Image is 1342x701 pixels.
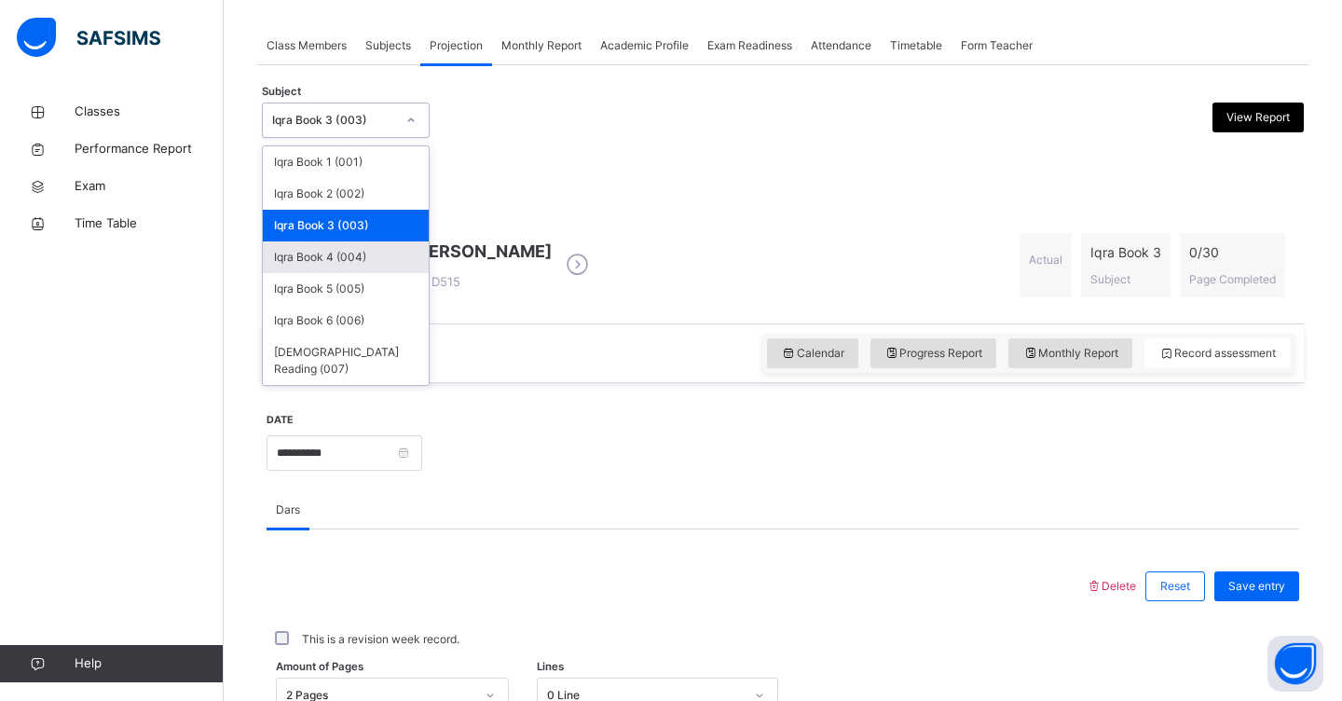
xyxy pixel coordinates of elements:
span: Page Completed [1189,272,1276,286]
img: safsims [17,18,160,57]
span: Monthly Report [1022,345,1118,362]
span: Subjects [365,37,411,54]
span: Reset [1160,578,1190,595]
span: Monthly Report [501,37,582,54]
div: Iqra Book 1 (001) [263,146,429,178]
span: Time Table [75,214,224,233]
span: Calendar [781,345,844,362]
span: Amount of Pages [276,659,363,675]
div: Iqra Book 3 (003) [263,210,429,241]
span: View Report [1226,109,1290,126]
span: Performance Report [75,140,224,158]
span: Lines [537,659,564,675]
span: Save entry [1228,578,1285,595]
span: Exam [75,177,224,196]
span: Attendance [811,37,871,54]
span: Progress Report [884,345,983,362]
span: Form Teacher [961,37,1033,54]
span: Subject [262,84,301,100]
span: Classes [75,103,224,121]
div: Iqra Book 5 (005) [263,273,429,305]
span: Dars [276,502,300,518]
span: Help [75,654,223,673]
div: Iqra Book 6 (006) [263,305,429,337]
label: This is a revision week record. [302,631,459,648]
div: [DEMOGRAPHIC_DATA] Reading (007) [263,337,429,385]
span: Class Members [267,37,347,54]
span: Iqra Book 3 [1090,242,1161,262]
span: Actual [1029,253,1062,267]
button: Open asap [1267,636,1323,692]
span: [PERSON_NAME] [411,239,552,264]
span: Record assessment [1158,345,1276,362]
div: Iqra Book 3 (003) [272,112,395,129]
span: Delete [1086,579,1136,593]
span: Timetable [890,37,942,54]
span: Exam Readiness [707,37,792,54]
span: 0 / 30 [1189,242,1276,262]
div: Iqra Book 4 (004) [263,241,429,273]
label: Date [267,413,294,428]
span: D515 [411,274,460,289]
span: Subject [1090,272,1130,286]
div: Iqra Book 2 (002) [263,178,429,210]
span: Projection [430,37,483,54]
span: Academic Profile [600,37,689,54]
